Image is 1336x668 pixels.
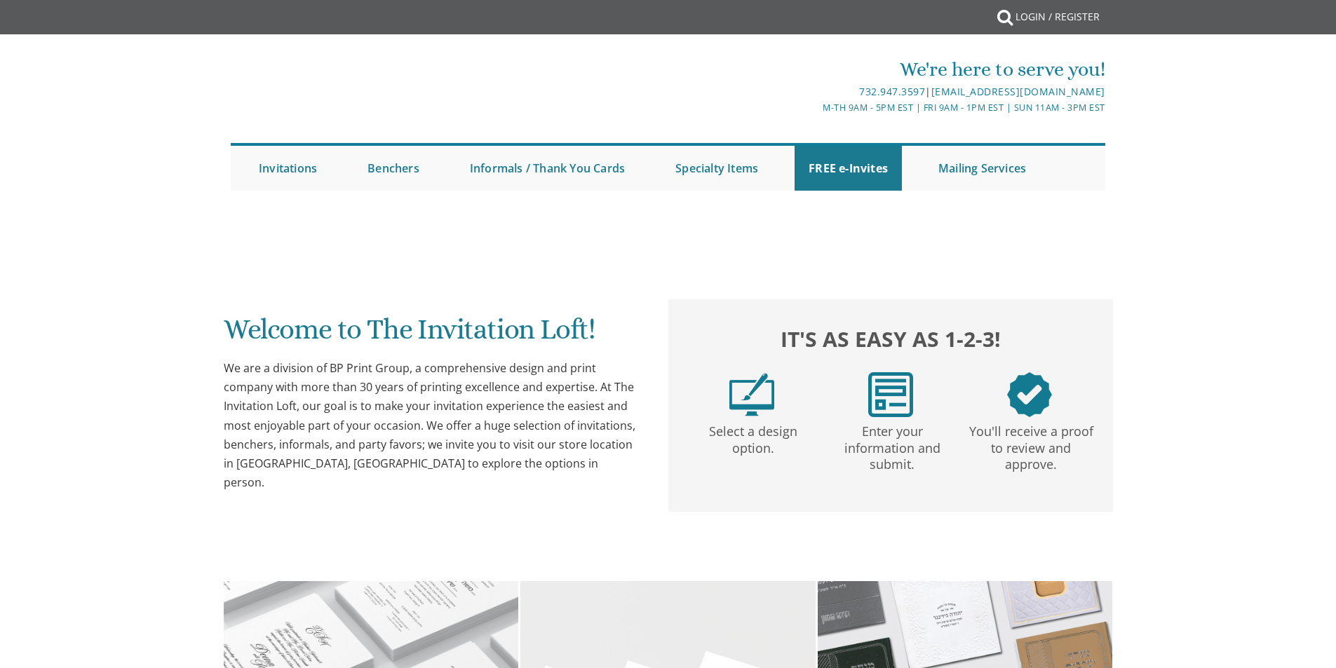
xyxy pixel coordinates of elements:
[661,146,772,191] a: Specialty Items
[456,146,639,191] a: Informals / Thank You Cards
[964,417,1098,473] p: You'll receive a proof to review and approve.
[825,417,959,473] p: Enter your information and submit.
[931,85,1105,98] a: [EMAIL_ADDRESS][DOMAIN_NAME]
[523,55,1105,83] div: We're here to serve you!
[224,314,640,355] h1: Welcome to The Invitation Loft!
[868,372,913,417] img: step2.png
[353,146,433,191] a: Benchers
[924,146,1040,191] a: Mailing Services
[859,85,925,98] a: 732.947.3597
[224,359,640,492] div: We are a division of BP Print Group, a comprehensive design and print company with more than 30 y...
[245,146,331,191] a: Invitations
[682,323,1099,355] h2: It's as easy as 1-2-3!
[523,100,1105,115] div: M-Th 9am - 5pm EST | Fri 9am - 1pm EST | Sun 11am - 3pm EST
[795,146,902,191] a: FREE e-Invites
[687,417,820,457] p: Select a design option.
[729,372,774,417] img: step1.png
[1007,372,1052,417] img: step3.png
[523,83,1105,100] div: |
